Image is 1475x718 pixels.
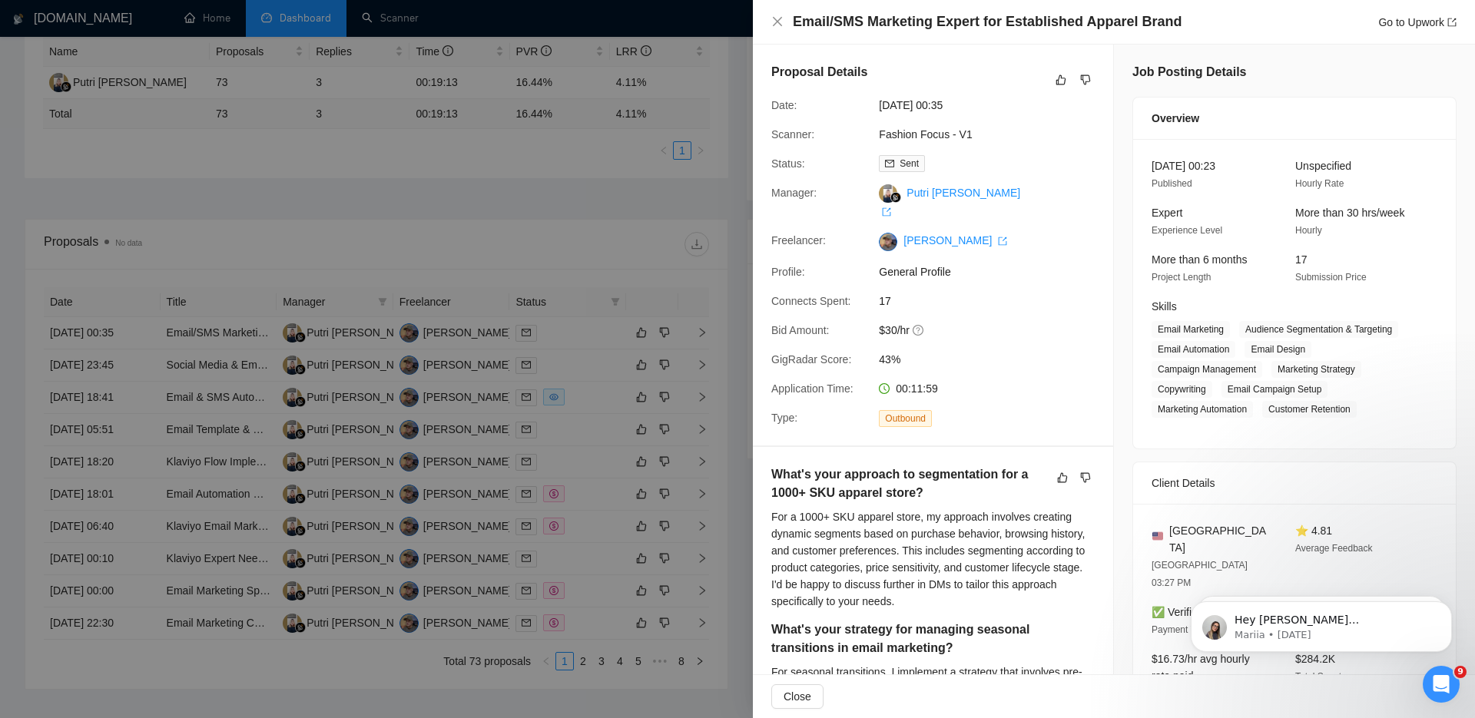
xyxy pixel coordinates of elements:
span: Status: [771,157,805,170]
button: Close [771,684,824,709]
iframe: Intercom live chat [1423,666,1460,703]
span: GigRadar Score: [771,353,851,366]
span: Scanner: [771,128,814,141]
span: Marketing Automation [1152,401,1253,418]
a: Putri [PERSON_NAME] export [879,187,1020,217]
span: More than 6 months [1152,253,1248,266]
span: Skills [1152,300,1177,313]
button: like [1052,71,1070,89]
span: Type: [771,412,797,424]
span: mail [885,159,894,168]
span: $30/hr [879,322,1109,339]
span: export [882,207,891,217]
span: Expert [1152,207,1182,219]
span: Close [784,688,811,705]
span: export [1447,18,1457,27]
span: 00:11:59 [896,382,938,395]
span: Experience Level [1152,225,1222,236]
span: Customer Retention [1262,401,1357,418]
span: ⭐ 4.81 [1295,524,1332,537]
button: Close [771,15,784,28]
img: c1vIdiZ_mAB53iM4twwmo7b12IDGTwiQ2IEkGSVcpv9pnViAVCsPA3qG8ihe2zBUjO [879,233,897,251]
span: Hourly Rate [1295,178,1344,189]
span: Campaign Management [1152,361,1262,378]
span: question-circle [913,324,925,336]
span: Published [1152,178,1192,189]
span: clock-circle [879,383,890,394]
span: Email Marketing [1152,321,1230,338]
span: Bid Amount: [771,324,830,336]
div: Client Details [1152,462,1437,504]
h5: Proposal Details [771,63,867,81]
div: For a 1000+ SKU apparel store, my approach involves creating dynamic segments based on purchase b... [771,508,1095,610]
span: Submission Price [1295,272,1367,283]
span: Date: [771,99,797,111]
span: dislike [1080,471,1091,484]
button: dislike [1076,71,1095,89]
span: 17 [1295,253,1308,266]
span: [GEOGRAPHIC_DATA] 03:27 PM [1152,560,1248,588]
a: Fashion Focus - V1 [879,128,972,141]
span: dislike [1080,74,1091,86]
span: Outbound [879,410,932,427]
h4: Email/SMS Marketing Expert for Established Apparel Brand [793,12,1182,31]
h5: What's your strategy for managing seasonal transitions in email marketing? [771,620,1046,657]
button: like [1053,468,1072,487]
a: [PERSON_NAME] export [903,234,1007,247]
img: gigradar-bm.png [890,192,901,203]
span: close [771,15,784,28]
h5: Job Posting Details [1132,63,1246,81]
span: Overview [1152,110,1199,127]
span: Copywriting [1152,381,1212,398]
span: Project Length [1152,272,1211,283]
span: Application Time: [771,382,854,395]
span: Freelancer: [771,234,826,247]
span: export [998,237,1007,246]
img: 🇺🇸 [1152,531,1163,541]
span: [DATE] 00:35 [879,97,1109,114]
span: 17 [879,293,1109,309]
span: like [1056,74,1066,86]
h5: What's your approach to segmentation for a 1000+ SKU apparel store? [771,465,1046,502]
span: Payment Verification [1152,624,1235,635]
span: 43% [879,351,1109,368]
button: dislike [1076,468,1095,487]
span: ✅ Verified [1152,606,1204,618]
span: Email Campaign Setup [1221,381,1328,398]
span: Email Design [1245,341,1311,358]
iframe: Intercom notifications message [1168,569,1475,677]
span: Unspecified [1295,160,1351,172]
span: More than 30 hrs/week [1295,207,1404,219]
span: Sent [900,158,919,169]
span: like [1057,471,1068,484]
span: Manager: [771,187,817,199]
span: Profile: [771,266,805,278]
span: [GEOGRAPHIC_DATA] [1169,522,1271,556]
span: Audience Segmentation & Targeting [1239,321,1398,338]
span: Email Automation [1152,341,1235,358]
span: Connects Spent: [771,295,851,307]
a: Go to Upworkexport [1378,16,1457,28]
span: Marketing Strategy [1271,361,1361,378]
span: 9 [1454,666,1467,678]
span: Hourly [1295,225,1322,236]
span: Average Feedback [1295,543,1373,554]
span: General Profile [879,263,1109,280]
span: $16.73/hr avg hourly rate paid [1152,653,1250,682]
span: [DATE] 00:23 [1152,160,1215,172]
